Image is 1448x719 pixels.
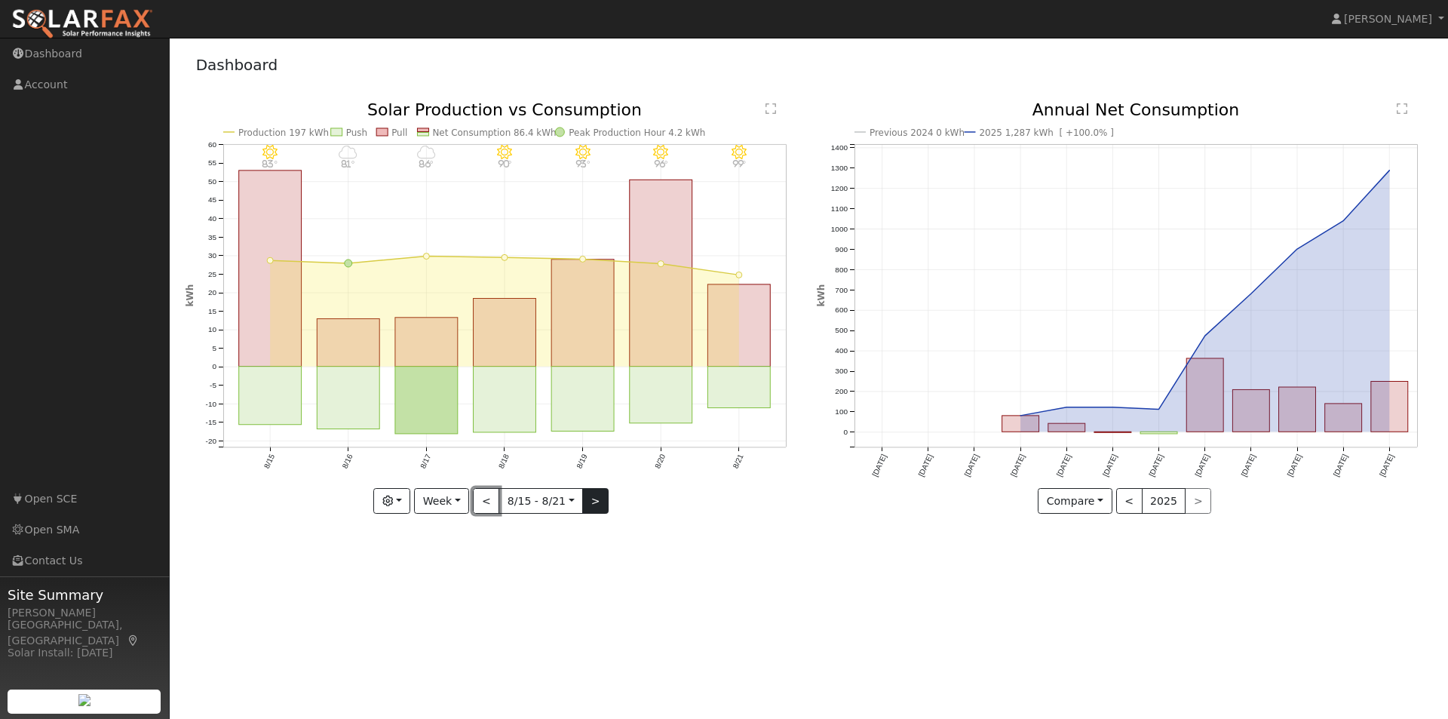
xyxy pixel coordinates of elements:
[423,253,429,260] circle: onclick=""
[391,128,407,138] text: Pull
[1248,291,1254,297] circle: onclick=""
[648,160,674,168] p: 96°
[816,284,827,307] text: kWh
[1294,246,1300,252] circle: onclick=""
[707,284,770,367] rect: onclick=""
[732,453,745,470] text: 8/21
[196,56,278,74] a: Dashboard
[238,128,329,138] text: Production 197 kWh
[831,164,848,172] text: 1300
[238,367,301,425] rect: onclick=""
[207,214,216,223] text: 40
[831,225,848,233] text: 1000
[473,299,535,367] rect: onclick=""
[1341,218,1347,224] circle: onclick=""
[575,453,588,470] text: 8/19
[205,437,216,445] text: -20
[473,367,535,432] rect: onclick=""
[267,258,273,264] circle: onclick=""
[207,233,216,241] text: 35
[499,488,583,514] button: 8/15 - 8/21
[1116,488,1143,514] button: <
[497,145,512,160] i: 8/18 - Clear
[207,177,216,186] text: 50
[1038,488,1112,514] button: Compare
[835,266,848,274] text: 800
[1397,103,1407,115] text: 
[367,100,642,119] text: Solar Production vs Consumption
[630,367,692,423] rect: onclick=""
[653,145,668,160] i: 8/20 - Clear
[497,453,511,470] text: 8/18
[345,128,367,138] text: Push
[212,363,216,371] text: 0
[1371,382,1408,432] rect: onclick=""
[835,286,848,294] text: 700
[653,453,667,470] text: 8/20
[185,284,195,307] text: kWh
[1325,404,1362,432] rect: onclick=""
[395,318,458,367] rect: onclick=""
[8,617,161,649] div: [GEOGRAPHIC_DATA], [GEOGRAPHIC_DATA]
[1378,453,1395,478] text: [DATE]
[238,171,301,367] rect: onclick=""
[765,103,776,115] text: 
[207,270,216,278] text: 25
[870,128,965,138] text: Previous 2024 0 kWh
[726,160,752,168] p: 99°
[835,306,848,315] text: 600
[207,307,216,315] text: 15
[579,257,585,263] circle: onclick=""
[963,453,980,478] text: [DATE]
[8,585,161,605] span: Site Summary
[835,387,848,395] text: 200
[1063,404,1069,410] circle: onclick=""
[1344,13,1432,25] span: [PERSON_NAME]
[843,428,848,436] text: 0
[256,160,283,168] p: 83°
[212,344,216,352] text: 5
[8,645,161,661] div: Solar Install: [DATE]
[835,407,848,416] text: 100
[340,453,354,470] text: 8/16
[831,184,848,192] text: 1200
[207,140,216,149] text: 60
[1286,453,1303,478] text: [DATE]
[1233,390,1270,432] rect: onclick=""
[1387,167,1393,174] circle: onclick=""
[831,204,848,213] text: 1100
[1148,453,1165,478] text: [DATE]
[1156,407,1162,413] circle: onclick=""
[569,128,705,138] text: Peak Production Hour 4.2 kWh
[835,245,848,253] text: 900
[262,453,276,470] text: 8/15
[1187,358,1224,432] rect: onclick=""
[1240,453,1257,478] text: [DATE]
[551,367,614,432] rect: onclick=""
[205,418,216,426] text: -15
[917,453,934,478] text: [DATE]
[344,260,351,267] circle: onclick=""
[575,145,591,160] i: 8/19 - Clear
[262,145,278,160] i: 8/15 - Clear
[707,367,770,408] rect: onclick=""
[416,145,435,160] i: 8/17 - MostlyCloudy
[317,319,379,367] rect: onclick=""
[491,160,517,168] p: 90°
[1002,416,1039,432] rect: onclick=""
[1009,453,1026,478] text: [DATE]
[317,367,379,429] rect: onclick=""
[732,145,747,160] i: 8/21 - Clear
[870,453,888,478] text: [DATE]
[1110,404,1116,410] circle: onclick=""
[980,128,1114,138] text: 2025 1,287 kWh [ +100.0% ]
[1055,453,1072,478] text: [DATE]
[582,488,609,514] button: >
[414,488,469,514] button: Week
[207,251,216,260] text: 30
[1094,432,1131,433] rect: onclick=""
[8,605,161,621] div: [PERSON_NAME]
[11,8,153,40] img: SolarFax
[658,261,664,267] circle: onclick=""
[207,326,216,334] text: 10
